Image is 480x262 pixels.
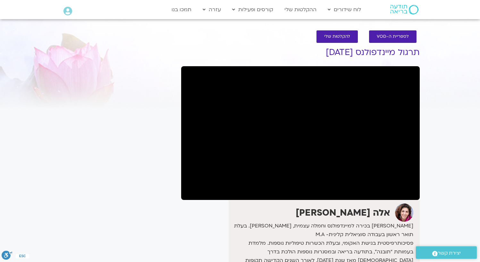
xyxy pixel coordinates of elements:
h1: תרגול מיינדפולנס [DATE] [181,48,420,57]
a: קורסים ופעילות [229,4,276,16]
img: תודעה בריאה [390,5,418,14]
iframe: תרגול מיינדפולנס עם אלה טולנאי - 14.9.25 [181,66,420,200]
a: להקלטות שלי [316,30,358,43]
a: ההקלטות שלי [281,4,320,16]
a: עזרה [199,4,224,16]
img: אלה טולנאי [395,203,413,222]
span: להקלטות שלי [324,34,350,39]
a: תמכו בנו [168,4,195,16]
a: לספריית ה-VOD [369,30,417,43]
a: לוח שידורים [324,4,364,16]
span: לספריית ה-VOD [377,34,409,39]
a: יצירת קשר [416,246,477,259]
strong: אלה [PERSON_NAME] [296,207,390,219]
span: יצירת קשר [438,249,461,258]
